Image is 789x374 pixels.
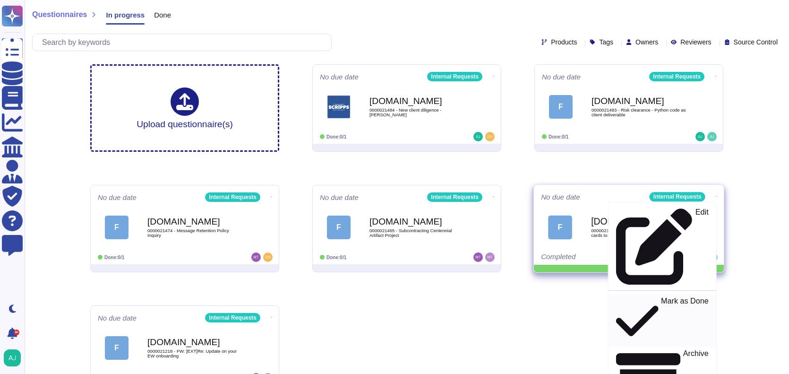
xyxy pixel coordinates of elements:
[147,228,242,237] span: 0000021474 - Message Retention Policy Inquiry
[205,192,260,202] div: Internal Requests
[473,252,483,262] img: user
[137,87,233,129] div: Upload questionnaire(s)
[320,73,359,80] span: No due date
[105,216,129,239] div: F
[369,108,464,117] span: 0000021484 - New client diligence - [PERSON_NAME]
[649,72,704,81] div: Internal Requests
[369,228,464,237] span: 0000021465 - Subcontracting Centennial Artifact Project
[98,194,137,201] span: No due date
[104,255,124,260] span: Done: 0/1
[4,349,21,366] img: user
[609,295,716,347] a: Mark as Done
[327,216,351,239] div: F
[592,108,686,117] span: 0000021483 - Risk clearance - Python code as client deliverable
[650,192,705,201] div: Internal Requests
[599,39,613,45] span: Tags
[32,11,87,18] span: Questionnaires
[326,134,346,139] span: Done: 0/1
[661,297,709,345] p: Mark as Done
[695,132,705,141] img: user
[485,132,495,141] img: user
[105,336,129,360] div: F
[541,253,658,262] div: Completed
[37,34,331,51] input: Search by keywords
[147,217,242,226] b: [DOMAIN_NAME]
[320,194,359,201] span: No due date
[549,95,573,119] div: F
[592,96,686,105] b: [DOMAIN_NAME]
[541,193,580,200] span: No due date
[591,217,686,226] b: [DOMAIN_NAME]
[205,313,260,322] div: Internal Requests
[154,11,171,18] span: Done
[695,209,709,285] p: Edit
[327,95,351,119] img: Logo
[263,252,273,262] img: user
[542,73,581,80] span: No due date
[734,39,778,45] span: Source Control
[635,39,658,45] span: Owners
[147,349,242,358] span: 0000021218 - FW: [EXT]Re: Update on your EW onboarding
[680,39,711,45] span: Reviewers
[591,228,686,237] span: 0000021375 - Legal review of pushing contact cards to Firm colleagues via Know
[147,338,242,347] b: [DOMAIN_NAME]
[106,11,145,18] span: In progress
[369,96,464,105] b: [DOMAIN_NAME]
[2,348,27,368] button: user
[369,217,464,226] b: [DOMAIN_NAME]
[326,255,346,260] span: Done: 0/1
[98,314,137,322] span: No due date
[427,72,482,81] div: Internal Requests
[14,330,19,335] div: 9+
[485,252,495,262] img: user
[427,192,482,202] div: Internal Requests
[251,252,261,262] img: user
[708,253,718,262] img: user
[707,132,717,141] img: user
[473,132,483,141] img: user
[548,215,572,239] div: F
[551,39,577,45] span: Products
[609,206,716,287] a: Edit
[549,134,568,139] span: Done: 0/1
